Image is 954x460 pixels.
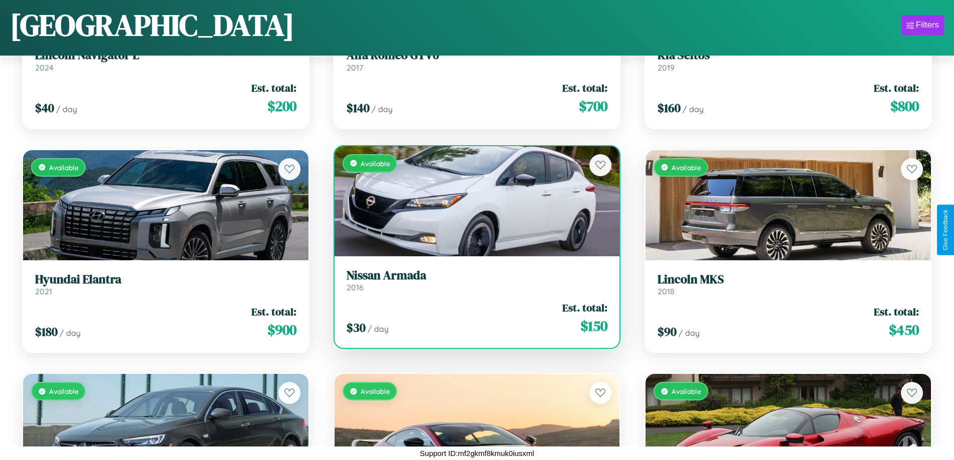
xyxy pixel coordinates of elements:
[49,387,79,395] span: Available
[579,96,607,116] span: $ 700
[672,163,701,172] span: Available
[683,104,704,114] span: / day
[347,48,608,73] a: Alfa Romeo GTV62017
[901,15,944,35] button: Filters
[874,81,919,95] span: Est. total:
[658,272,919,297] a: Lincoln MKS2018
[658,100,681,116] span: $ 160
[35,272,296,287] h3: Hyundai Elantra
[267,320,296,340] span: $ 900
[347,268,608,293] a: Nissan Armada2016
[562,300,607,315] span: Est. total:
[562,81,607,95] span: Est. total:
[658,323,677,340] span: $ 90
[347,48,608,63] h3: Alfa Romeo GTV6
[580,316,607,336] span: $ 150
[347,282,364,292] span: 2016
[672,387,701,395] span: Available
[347,63,363,73] span: 2017
[942,210,949,250] div: Give Feedback
[420,446,534,460] p: Support ID: mf2gkmf8kmuk0iusxml
[35,48,296,63] h3: Lincoln Navigator L
[658,272,919,287] h3: Lincoln MKS
[368,324,389,334] span: / day
[35,323,58,340] span: $ 180
[361,387,390,395] span: Available
[347,319,366,336] span: $ 30
[372,104,393,114] span: / day
[60,328,81,338] span: / day
[347,100,370,116] span: $ 140
[658,48,919,73] a: Kia Seltos2019
[56,104,77,114] span: / day
[916,20,939,30] div: Filters
[874,304,919,319] span: Est. total:
[35,48,296,73] a: Lincoln Navigator L2024
[679,328,700,338] span: / day
[361,159,390,168] span: Available
[251,81,296,95] span: Est. total:
[267,96,296,116] span: $ 200
[347,268,608,283] h3: Nissan Armada
[889,320,919,340] span: $ 450
[35,286,52,296] span: 2021
[49,163,79,172] span: Available
[10,5,294,46] h1: [GEOGRAPHIC_DATA]
[658,48,919,63] h3: Kia Seltos
[658,286,675,296] span: 2018
[890,96,919,116] span: $ 800
[658,63,675,73] span: 2019
[251,304,296,319] span: Est. total:
[35,63,54,73] span: 2024
[35,100,54,116] span: $ 40
[35,272,296,297] a: Hyundai Elantra2021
